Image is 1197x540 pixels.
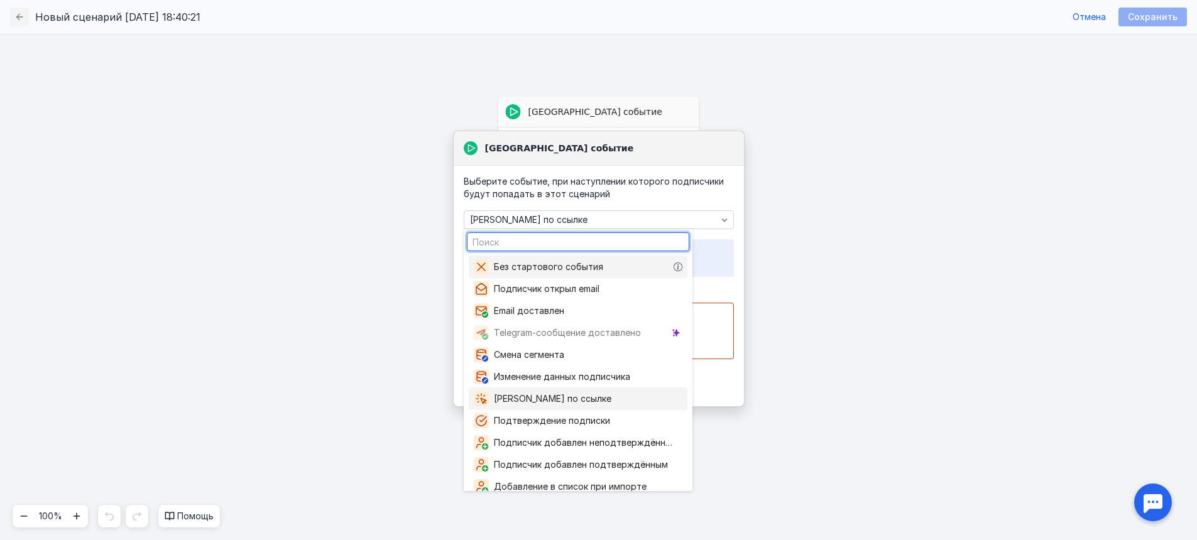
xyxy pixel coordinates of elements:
span: Помощь [177,510,214,522]
span: Добавление в список при импорте [494,480,647,493]
span: [GEOGRAPHIC_DATA] событие [485,142,734,154]
span: [PERSON_NAME] по ссылке [494,392,611,405]
span: Подписчик добавлен подтверждённым [494,458,668,471]
button: Подписчик открыл email [464,276,692,301]
div: 100% [39,512,62,521]
span: Без стартового события [494,261,608,273]
span: Новый сценарий [DATE] 18:40:21 [35,9,200,24]
input: Поиск [467,233,689,251]
span: Изменение данных подписчика [494,370,630,383]
span: Смена сегмента [494,348,564,361]
span: Telegram-сообщение доставлено [494,327,646,339]
button: [PERSON_NAME] по ссылке [464,386,692,411]
button: Подписчик добавлен неподтверждённым [464,430,692,455]
button: [PERSON_NAME] по ссылке [464,210,734,229]
button: Подписчик добавлен подтверждённым [464,452,692,477]
span: Подписчик добавлен неподтверждённым [494,436,674,449]
button: Email доставлен [464,298,692,323]
span: Подписчик открыл email [494,283,599,295]
button: Изменение данных подписчика [464,364,692,389]
button: Подтверждение подписки [464,408,692,433]
button: Telegram-сообщение доставлено [464,320,692,345]
button: Без стартового события [464,254,692,279]
span: [GEOGRAPHIC_DATA] событие [528,107,692,117]
div: grid [464,255,692,491]
span: Подтверждение подписки [494,414,610,427]
span: Email доставлен [494,305,564,317]
span: [PERSON_NAME] по ссылке [470,215,588,225]
button: Смена сегмента [464,342,692,367]
span: Выберите событие, при наступлении которого подписчики будут попадать в этот сценарий [464,176,724,199]
button: 100% [35,505,65,527]
button: Помощь [158,505,220,527]
button: Добавление в список при импорте [464,474,692,499]
span: Отмена [1073,12,1106,23]
button: Отмена [1066,8,1112,26]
